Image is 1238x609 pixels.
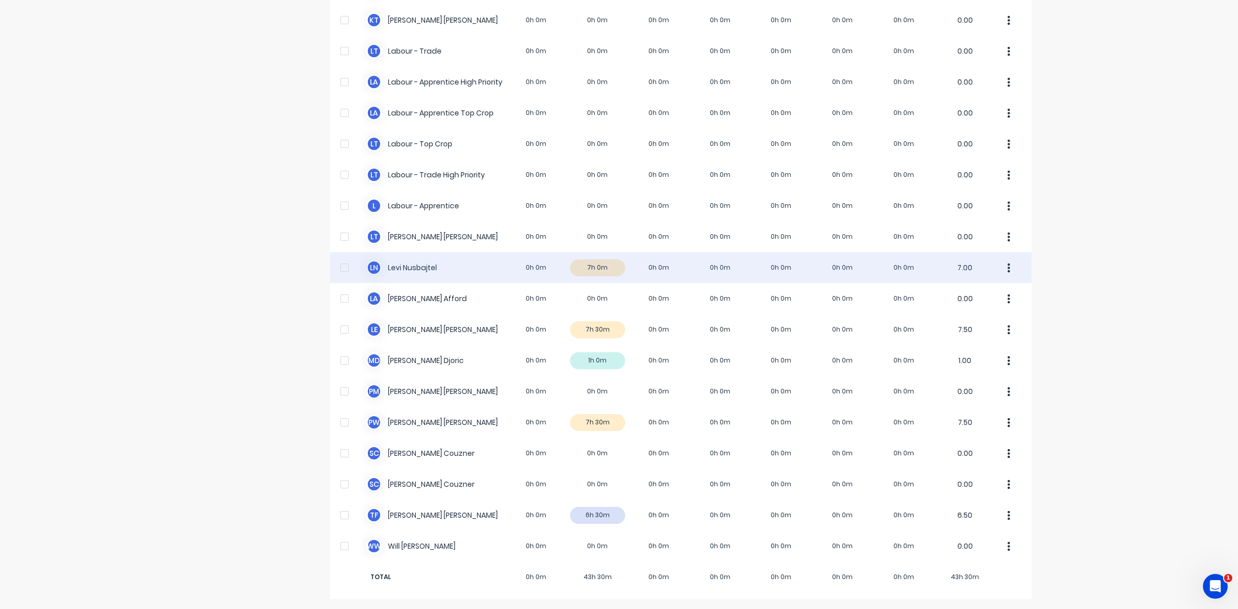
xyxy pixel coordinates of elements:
[506,572,567,582] span: 0h 0m
[812,572,873,582] span: 0h 0m
[567,572,628,582] span: 43h 30m
[689,572,751,582] span: 0h 0m
[1203,574,1228,599] iframe: Intercom live chat
[1224,574,1232,582] span: 1
[628,572,690,582] span: 0h 0m
[873,572,935,582] span: 0h 0m
[751,572,812,582] span: 0h 0m
[366,572,506,582] span: TOTAL
[934,572,996,582] span: 43h 30m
